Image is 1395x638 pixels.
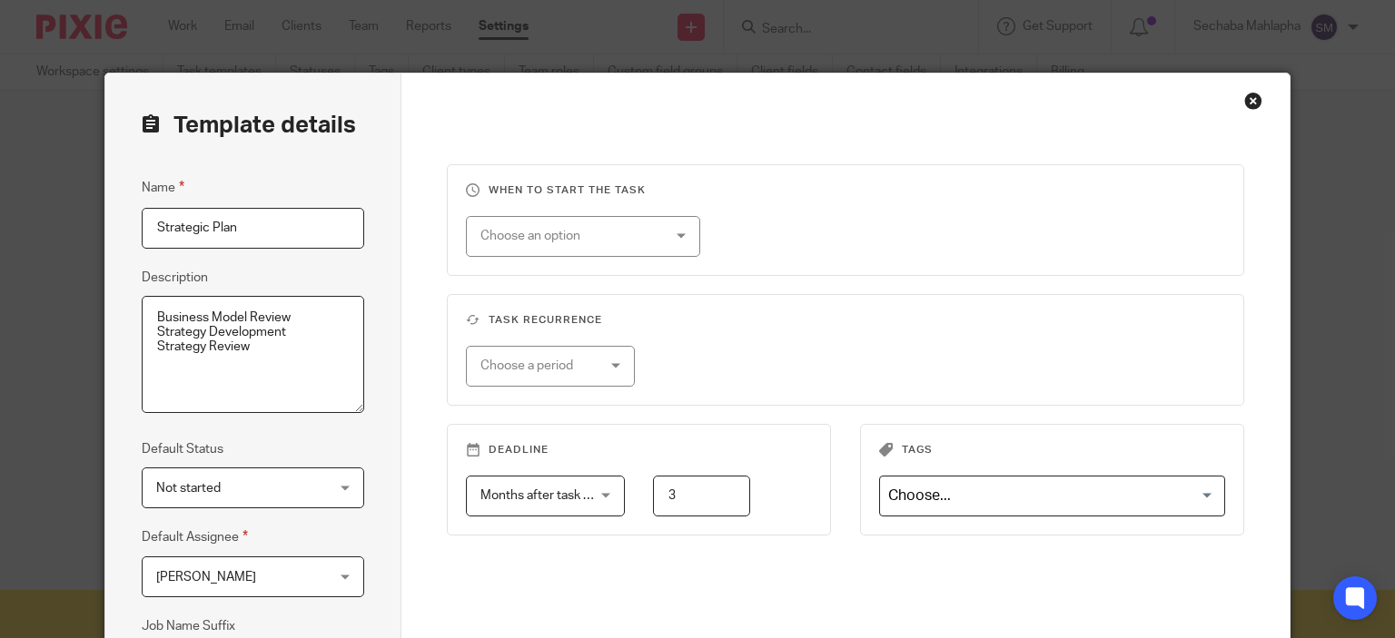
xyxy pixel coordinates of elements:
span: Not started [156,482,221,495]
label: Name [142,177,184,198]
label: Default Assignee [142,526,248,547]
h2: Template details [142,110,356,141]
div: Close this dialog window [1244,92,1262,110]
label: Default Status [142,440,223,458]
div: Search for option [879,476,1225,516]
span: Months after task starts [480,489,616,502]
span: [PERSON_NAME] [156,571,256,584]
div: Choose a period [480,347,603,385]
h3: When to start the task [466,183,1225,198]
h3: Task recurrence [466,313,1225,328]
div: Choose an option [480,217,656,255]
h3: Tags [879,443,1225,457]
h3: Deadline [466,443,812,457]
input: Search for option [882,480,1214,512]
label: Job Name Suffix [142,617,235,635]
textarea: Business Model Review Strategy Development Strategy Review [142,296,364,414]
label: Description [142,269,208,287]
